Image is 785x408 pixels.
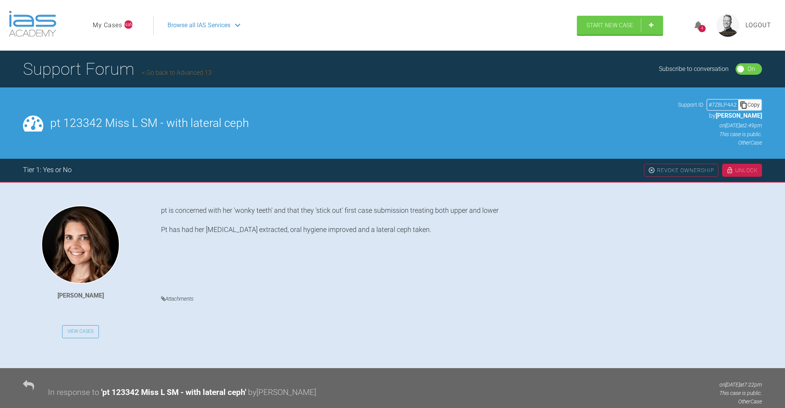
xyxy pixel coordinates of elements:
span: NaN [124,20,133,29]
p: This case is public. [678,130,762,138]
span: Browse all IAS Services [168,20,230,30]
div: [PERSON_NAME] [57,291,104,301]
a: View Cases [62,325,99,338]
p: by [678,111,762,121]
div: by [PERSON_NAME] [248,386,316,399]
div: Unlock [722,164,762,177]
img: logo-light.3e3ef733.png [9,11,56,37]
h1: Support Forum [23,56,212,82]
p: Other Case [719,397,762,406]
img: close.456c75e0.svg [648,167,655,174]
div: In response to [48,386,99,399]
div: Copy [738,100,761,110]
span: [PERSON_NAME] [716,112,762,119]
div: 4 [698,25,706,32]
h2: pt 123342 Miss L SM - with lateral ceph [50,117,671,129]
div: Tier 1: Yes or No [23,165,72,176]
a: Logout [746,20,771,30]
p: Other Case [678,138,762,147]
div: # 7Z8LP4A2 [707,100,738,109]
p: on [DATE] at 2:49pm [678,121,762,130]
div: Revoke Ownership [644,164,718,177]
a: Start New Case [577,16,663,35]
h4: Attachments [161,294,762,304]
img: Alexandra Lee [41,206,120,284]
p: This case is public. [719,389,762,397]
a: My Cases [93,20,122,30]
span: Support ID [678,100,703,109]
div: Subscribe to conversation [659,64,729,74]
div: On [747,64,755,74]
div: ' pt 123342 Miss L SM - with lateral ceph ' [101,386,246,399]
a: Go back to Advanced 13 [142,69,212,76]
img: unlock.cc94ed01.svg [726,167,733,174]
span: Start New Case [586,22,633,29]
p: on [DATE] at 7:22pm [719,380,762,389]
div: pt is concerned with her 'wonky teeth' and that they 'stick out' first case submission treating b... [161,206,762,283]
img: profile.png [716,14,739,37]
